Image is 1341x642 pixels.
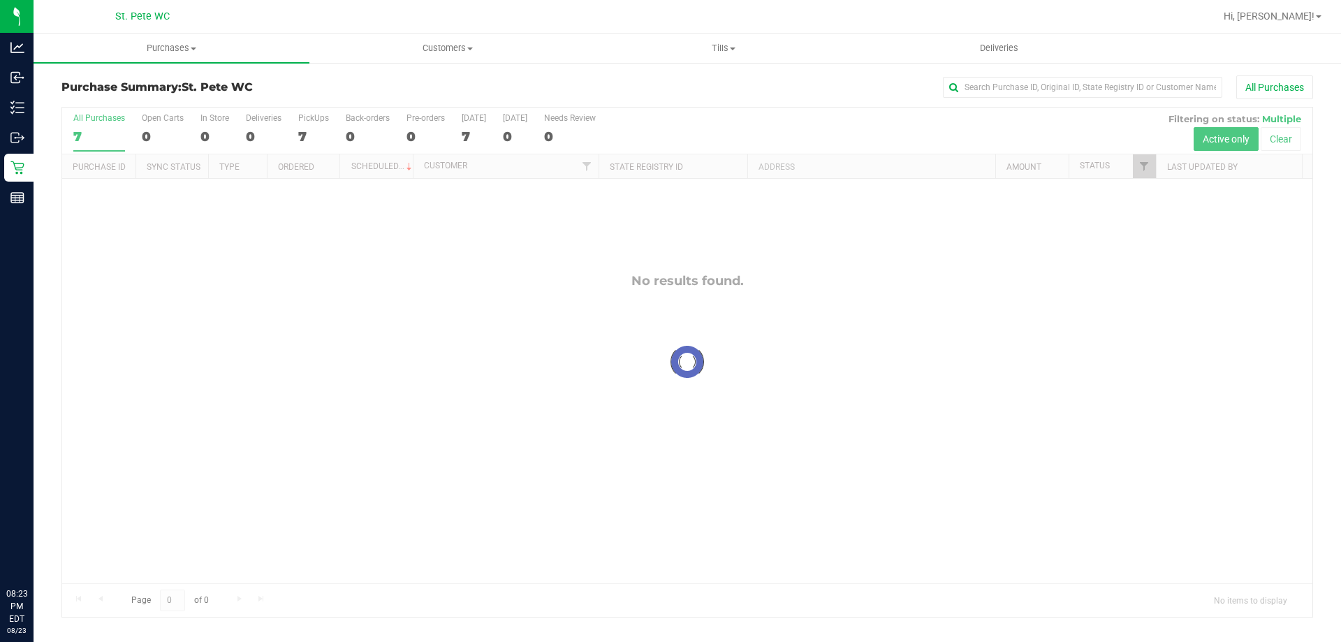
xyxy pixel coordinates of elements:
h3: Purchase Summary: [61,81,478,94]
inline-svg: Inventory [10,101,24,115]
p: 08/23 [6,625,27,636]
span: Purchases [34,42,309,54]
inline-svg: Retail [10,161,24,175]
span: St. Pete WC [182,80,253,94]
a: Tills [585,34,861,63]
span: Deliveries [961,42,1037,54]
span: Hi, [PERSON_NAME]! [1224,10,1314,22]
a: Deliveries [861,34,1137,63]
inline-svg: Analytics [10,41,24,54]
inline-svg: Reports [10,191,24,205]
inline-svg: Inbound [10,71,24,85]
input: Search Purchase ID, Original ID, State Registry ID or Customer Name... [943,77,1222,98]
span: Customers [310,42,585,54]
a: Purchases [34,34,309,63]
span: St. Pete WC [115,10,170,22]
p: 08:23 PM EDT [6,588,27,625]
iframe: Resource center [14,530,56,572]
button: All Purchases [1236,75,1313,99]
span: Tills [586,42,860,54]
a: Customers [309,34,585,63]
inline-svg: Outbound [10,131,24,145]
